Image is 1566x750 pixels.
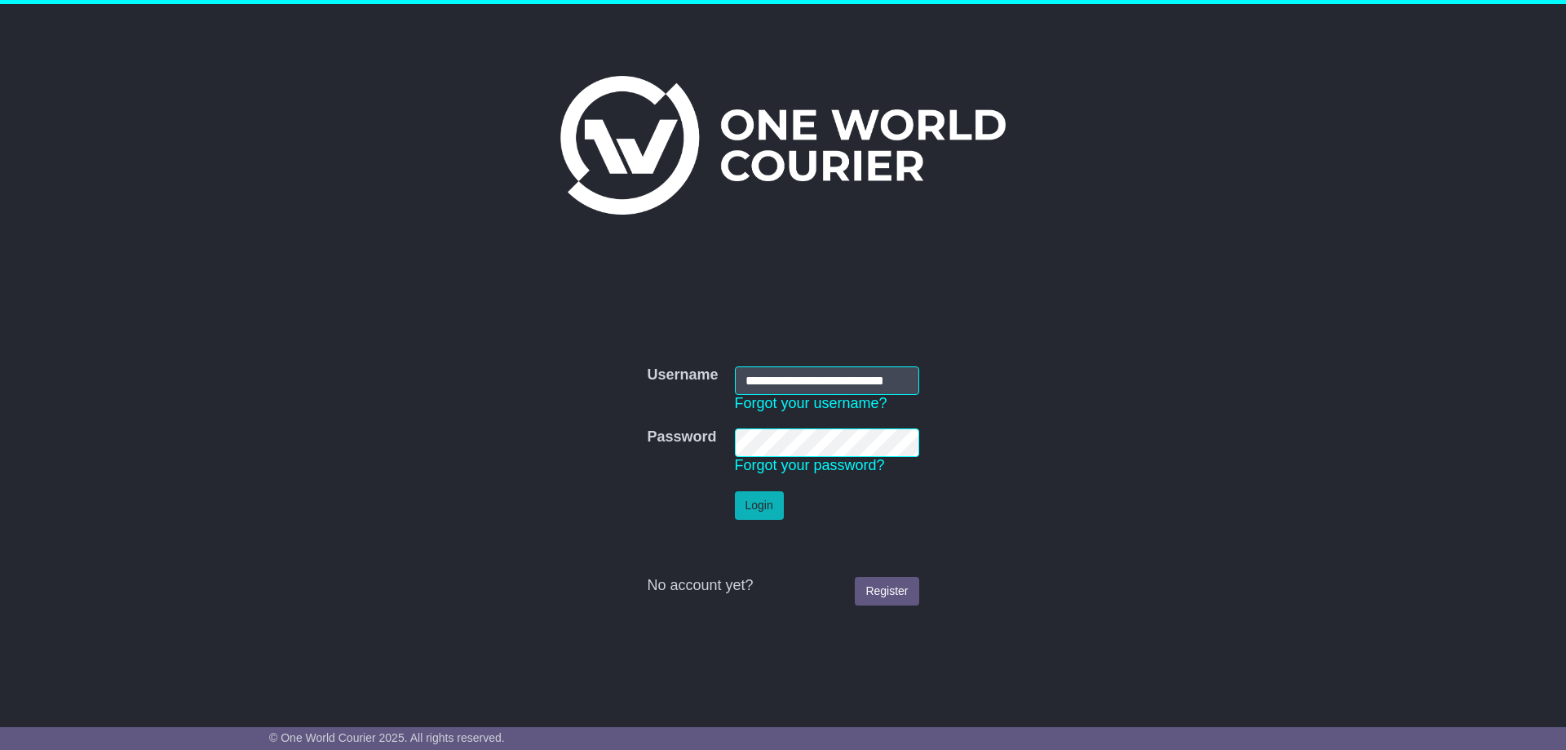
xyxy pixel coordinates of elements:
img: One World [560,76,1006,215]
a: Register [855,577,918,606]
label: Password [647,428,716,446]
a: Forgot your username? [735,395,887,411]
label: Username [647,366,718,384]
button: Login [735,491,784,520]
span: © One World Courier 2025. All rights reserved. [269,731,505,744]
div: No account yet? [647,577,918,595]
a: Forgot your password? [735,457,885,473]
